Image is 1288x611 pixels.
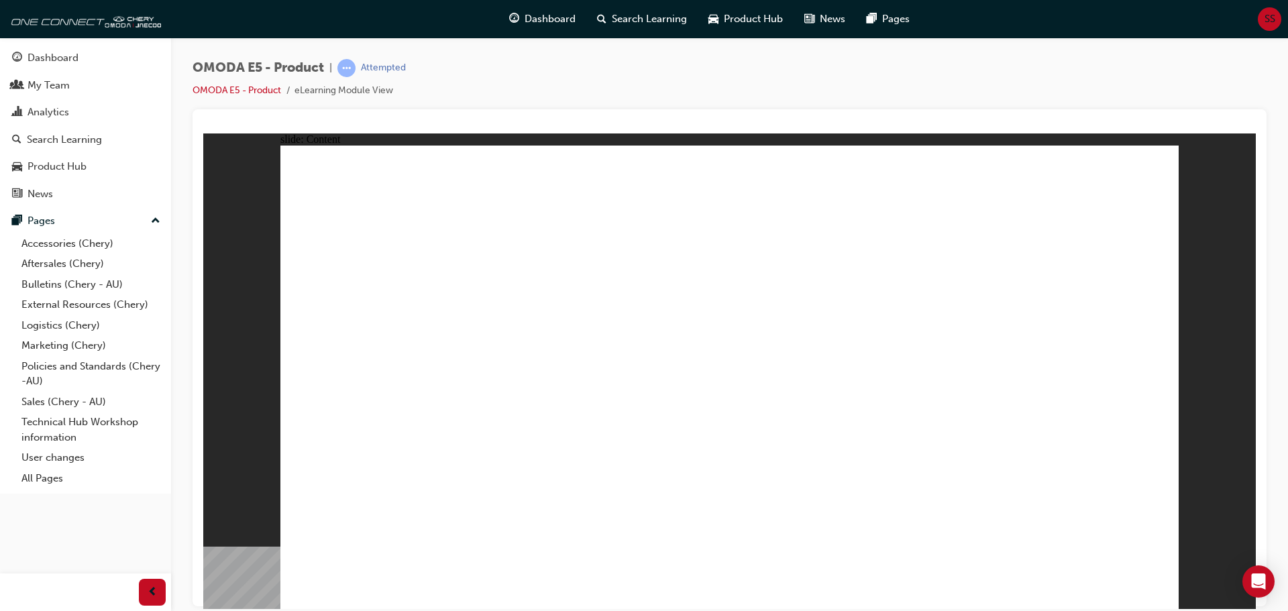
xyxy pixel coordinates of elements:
[16,233,166,254] a: Accessories (Chery)
[28,186,53,202] div: News
[724,11,783,27] span: Product Hub
[698,5,794,33] a: car-iconProduct Hub
[16,315,166,336] a: Logistics (Chery)
[151,213,160,230] span: up-icon
[12,80,22,92] span: people-icon
[337,59,356,77] span: learningRecordVerb_ATTEMPT-icon
[882,11,910,27] span: Pages
[612,11,687,27] span: Search Learning
[867,11,877,27] span: pages-icon
[16,447,166,468] a: User changes
[16,392,166,412] a: Sales (Chery - AU)
[329,60,332,76] span: |
[16,468,166,489] a: All Pages
[509,11,519,27] span: guage-icon
[5,209,166,233] button: Pages
[7,5,161,32] img: oneconnect
[12,215,22,227] span: pages-icon
[12,107,22,119] span: chart-icon
[5,182,166,207] a: News
[804,11,814,27] span: news-icon
[856,5,920,33] a: pages-iconPages
[28,105,69,120] div: Analytics
[12,134,21,146] span: search-icon
[5,46,166,70] a: Dashboard
[12,188,22,201] span: news-icon
[708,11,718,27] span: car-icon
[1265,11,1275,27] span: SS
[525,11,576,27] span: Dashboard
[5,100,166,125] a: Analytics
[12,161,22,173] span: car-icon
[16,254,166,274] a: Aftersales (Chery)
[28,50,78,66] div: Dashboard
[294,83,393,99] li: eLearning Module View
[5,73,166,98] a: My Team
[16,294,166,315] a: External Resources (Chery)
[1258,7,1281,31] button: SS
[361,62,406,74] div: Attempted
[586,5,698,33] a: search-iconSearch Learning
[28,159,87,174] div: Product Hub
[794,5,856,33] a: news-iconNews
[27,132,102,148] div: Search Learning
[148,584,158,601] span: prev-icon
[5,127,166,152] a: Search Learning
[820,11,845,27] span: News
[1242,565,1275,598] div: Open Intercom Messenger
[28,213,55,229] div: Pages
[16,335,166,356] a: Marketing (Chery)
[16,356,166,392] a: Policies and Standards (Chery -AU)
[597,11,606,27] span: search-icon
[193,85,281,96] a: OMODA E5 - Product
[12,52,22,64] span: guage-icon
[28,78,70,93] div: My Team
[498,5,586,33] a: guage-iconDashboard
[16,412,166,447] a: Technical Hub Workshop information
[5,43,166,209] button: DashboardMy TeamAnalyticsSearch LearningProduct HubNews
[16,274,166,295] a: Bulletins (Chery - AU)
[5,154,166,179] a: Product Hub
[193,60,324,76] span: OMODA E5 - Product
